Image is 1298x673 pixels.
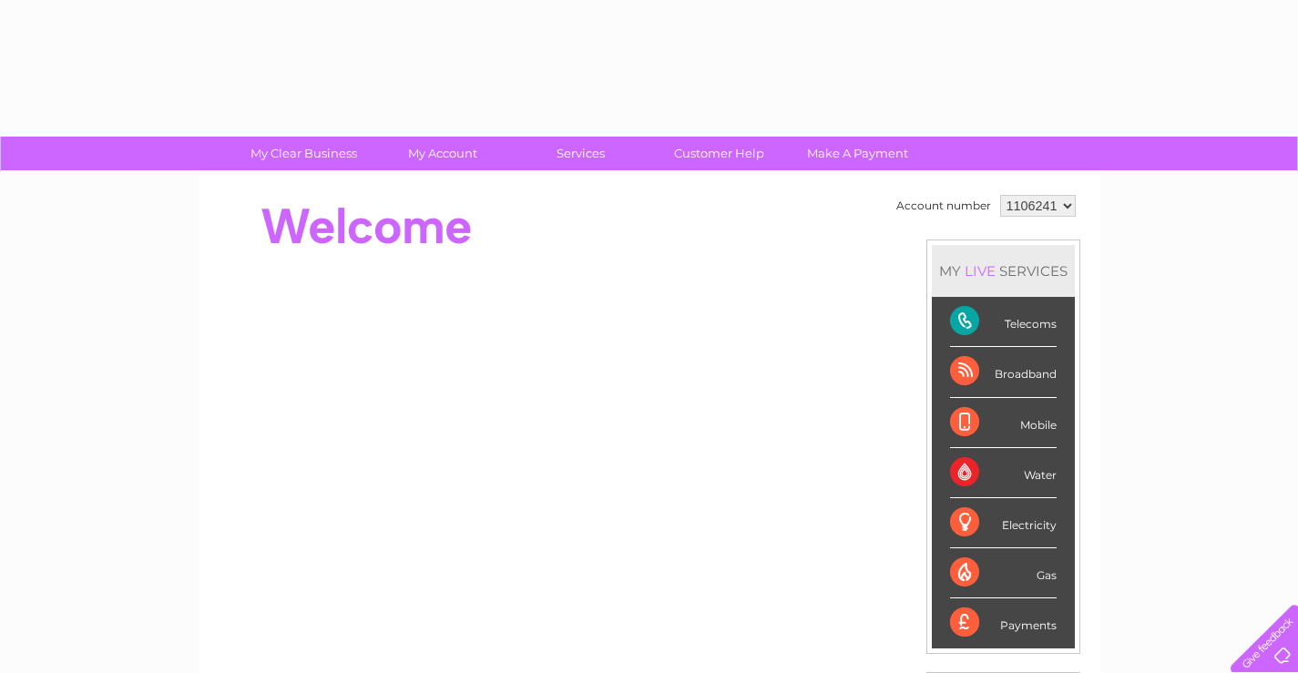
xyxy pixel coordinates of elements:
[950,398,1057,448] div: Mobile
[644,137,794,170] a: Customer Help
[961,262,999,280] div: LIVE
[950,548,1057,598] div: Gas
[367,137,517,170] a: My Account
[950,448,1057,498] div: Water
[506,137,656,170] a: Services
[950,598,1057,648] div: Payments
[950,498,1057,548] div: Electricity
[229,137,379,170] a: My Clear Business
[932,245,1075,297] div: MY SERVICES
[950,347,1057,397] div: Broadband
[892,190,996,221] td: Account number
[782,137,933,170] a: Make A Payment
[950,297,1057,347] div: Telecoms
